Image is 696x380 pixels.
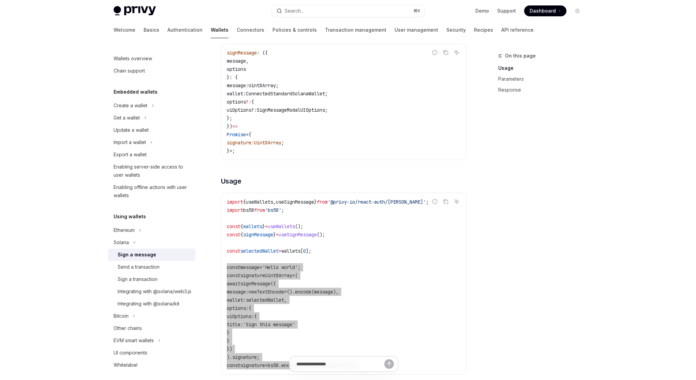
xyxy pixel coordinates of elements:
button: Report incorrect code [430,197,439,206]
span: const [227,223,240,229]
a: Integrating with @solana/web3.js [108,285,195,298]
button: Copy the contents from the code block [441,197,450,206]
button: Toggle Solana section [108,236,195,249]
a: Export a wallet [108,148,195,161]
span: } [273,232,276,238]
span: { [240,232,243,238]
span: signature [227,140,251,146]
button: Ask AI [452,48,461,57]
button: Ask AI [452,197,461,206]
a: Welcome [114,22,135,38]
span: useWallets [246,199,273,205]
span: selectedWallet [240,248,279,254]
span: signMessage [227,50,257,56]
span: useSignMessage [279,232,317,238]
a: Send a transaction [108,261,195,273]
a: Authentication [167,22,203,38]
button: Toggle dark mode [572,5,583,16]
a: Parameters [498,74,588,84]
span: ]; [306,248,311,254]
div: Integrating with @solana/web3.js [118,287,191,296]
div: Other chains [114,324,142,332]
span: const [227,272,240,279]
span: ( [295,272,298,279]
span: }) [227,123,232,129]
a: Security [446,22,466,38]
span: 'Hello world' [262,264,298,270]
button: Send message [384,359,394,369]
a: Usage [498,63,588,74]
span: 0 [303,248,306,254]
span: (); [317,232,325,238]
span: selectedWallet [246,297,284,303]
span: ⌘ K [413,8,420,14]
div: Export a wallet [114,151,147,159]
span: TextEncoder [257,289,287,295]
span: from [317,199,328,205]
span: import [227,199,243,205]
a: Wallets [211,22,228,38]
div: UI components [114,349,147,357]
a: Sign a message [108,249,195,261]
span: from [254,207,265,213]
span: }) [227,346,232,352]
span: = [276,232,279,238]
span: Promise [227,131,246,138]
div: Import a wallet [114,138,146,146]
span: : [254,107,257,113]
span: , [284,297,287,303]
div: Wallets overview [114,54,152,63]
button: Toggle Bitcoin section [108,310,195,322]
span: ConnectedStandardSolanaWallet [246,91,325,97]
div: Ethereum [114,226,135,234]
span: uiOptions: [227,313,254,319]
span: const [227,232,240,238]
span: <{ [246,131,251,138]
span: options: [227,305,249,311]
span: : ({ [257,50,268,56]
span: } [314,199,317,205]
span: (). [287,289,295,295]
div: Send a transaction [118,263,160,271]
button: Toggle Import a wallet section [108,136,195,148]
span: = [265,223,268,229]
div: Enabling server-side access to user wallets [114,163,191,179]
h5: Embedded wallets [114,88,158,96]
a: UI components [108,347,195,359]
span: Usage [221,176,241,186]
span: } [262,223,265,229]
span: import [227,207,243,213]
span: 'bs58' [265,207,281,213]
span: signMessage [240,281,270,287]
span: wallets [243,223,262,229]
div: Whitelabel [114,361,137,369]
div: Sign a message [118,251,156,259]
span: encode [295,289,311,295]
a: Response [498,84,588,95]
a: Enabling offline actions with user wallets [108,181,195,202]
span: : [251,140,254,146]
button: Toggle Ethereum section [108,224,195,236]
span: { [254,313,257,319]
span: options [227,99,246,105]
button: Toggle Get a wallet section [108,112,195,124]
span: await [227,281,240,287]
span: ; [426,199,429,205]
span: ( [311,289,314,295]
span: Uint8Array [249,82,276,89]
span: Uint8Array [254,140,281,146]
div: Solana [114,238,129,247]
span: '@privy-io/react-auth/[PERSON_NAME]' [328,199,426,205]
span: ; [298,264,300,270]
div: Create a wallet [114,101,147,110]
button: Toggle EVM smart wallets section [108,334,195,347]
div: Bitcoin [114,312,129,320]
span: ), [333,289,339,295]
span: uiOptions? [227,107,254,113]
span: , [246,58,249,64]
span: = [260,264,262,270]
button: Toggle Create a wallet section [108,99,195,112]
span: = [292,272,295,279]
a: API reference [501,22,534,38]
button: Report incorrect code [430,48,439,57]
